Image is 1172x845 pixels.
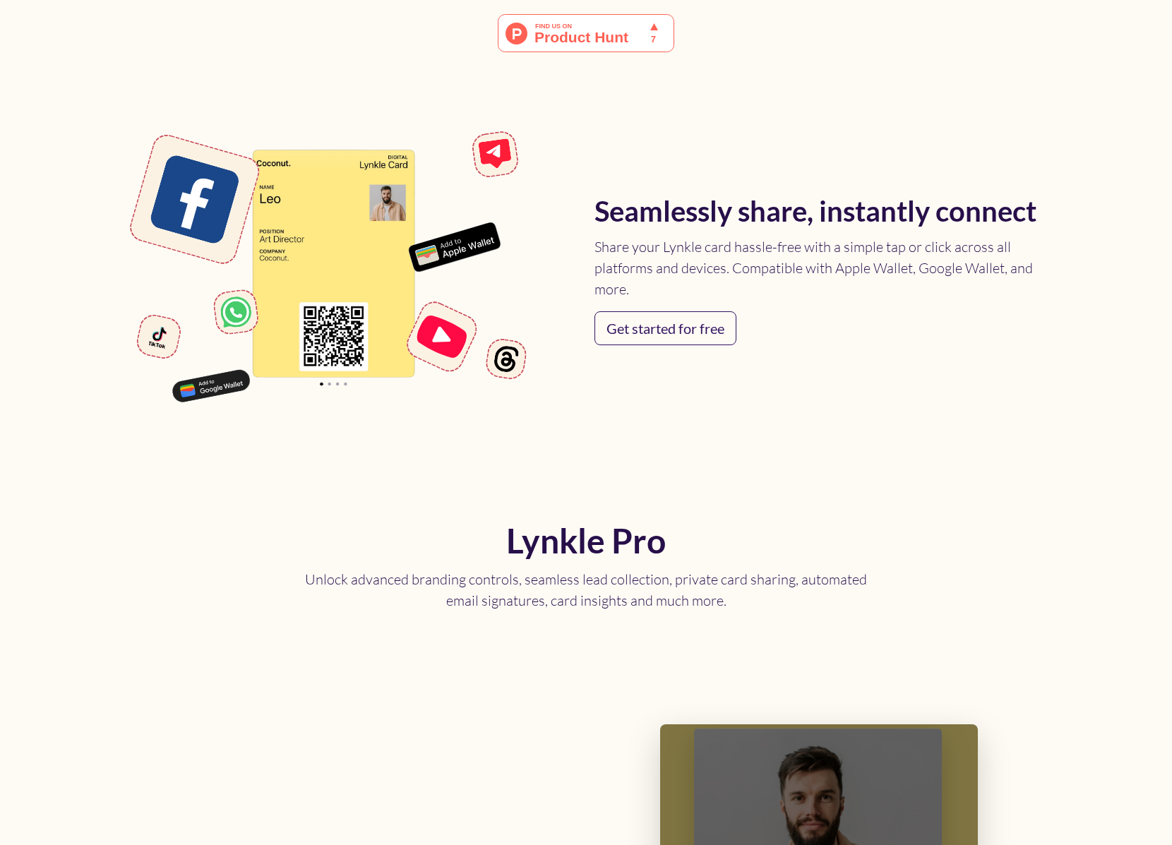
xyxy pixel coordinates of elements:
[594,197,1044,225] h2: Seamlessly share, instantly connect
[128,120,552,423] img: Share your digital business card anywhere
[594,311,736,345] a: Get started for free
[281,569,891,611] p: Unlock advanced branding controls, seamless lead collection, private card sharing, automated emai...
[281,524,891,558] h2: Lynkle Pro
[498,14,674,52] img: Lynkle - Instantly share who you are with anyone, anywhere. | Product Hunt
[594,236,1044,300] p: Share your Lynkle card hassle-free with a simple tap or click across all platforms and devices. C...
